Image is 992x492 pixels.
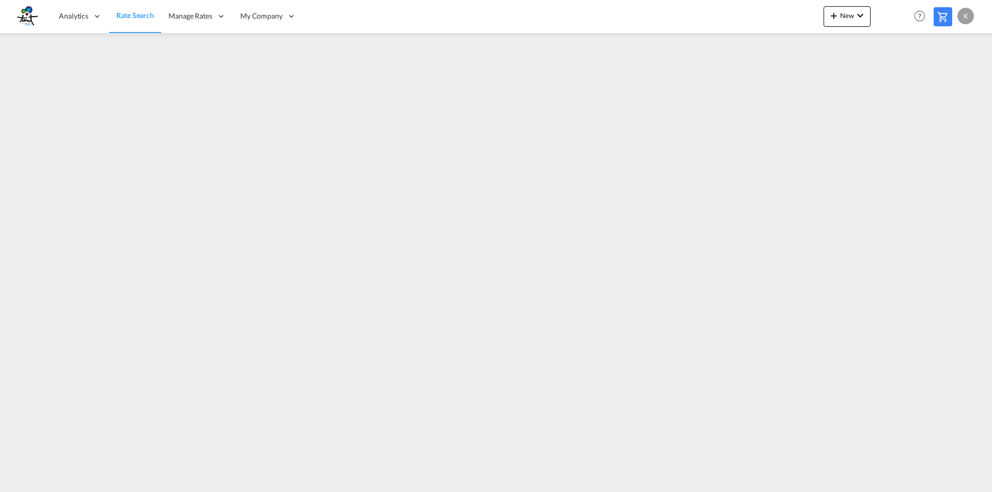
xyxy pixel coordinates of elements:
img: e533cd407c0111f08607b3a76ff044e7.png [16,5,39,28]
div: K [957,8,974,24]
span: Analytics [59,11,88,21]
md-icon: icon-plus 400-fg [828,9,840,22]
div: Help [911,7,934,26]
span: Rate Search [116,11,154,20]
md-icon: icon-chevron-down [854,9,866,22]
span: My Company [240,11,283,21]
span: Manage Rates [168,11,212,21]
span: New [828,11,866,20]
button: icon-plus 400-fgNewicon-chevron-down [824,6,871,27]
span: Help [911,7,928,25]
